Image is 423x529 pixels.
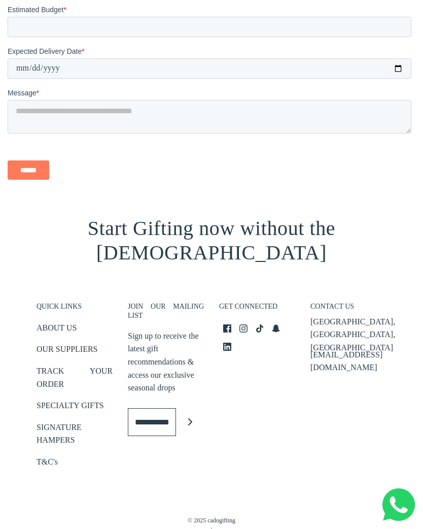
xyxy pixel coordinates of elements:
span: Start Gifting now without the [DEMOGRAPHIC_DATA] [88,217,335,264]
h3: GET CONNECTED [219,302,295,316]
a: SIGNATURE HAMPERS [37,421,113,450]
span: Last name [204,1,237,9]
a: OUR SUPPLIERS [37,343,97,359]
a: TRACK YOUR ORDER [37,365,113,394]
a: T&C's [37,455,58,472]
a: SPECIALTY GIFTS [37,399,104,416]
span: Company name [204,43,254,51]
p: [EMAIL_ADDRESS][DOMAIN_NAME] [310,348,386,374]
a: ABOUT US [37,321,77,338]
p: Sign up to receive the latest gift recommendations & access our exclusive seasonal drops [128,329,204,394]
h3: JOIN OUR MAILING LIST [128,302,204,325]
a: © 2025 cadogifting [187,516,236,525]
button: Join [176,408,204,436]
p: [GEOGRAPHIC_DATA], [GEOGRAPHIC_DATA], [GEOGRAPHIC_DATA] [310,315,395,354]
span: Number of gifts [204,84,252,92]
input: Enter email [128,408,176,436]
h3: CONTACT US [310,302,386,316]
h3: QUICK LINKS [37,302,113,316]
img: Whatsapp [382,488,415,521]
